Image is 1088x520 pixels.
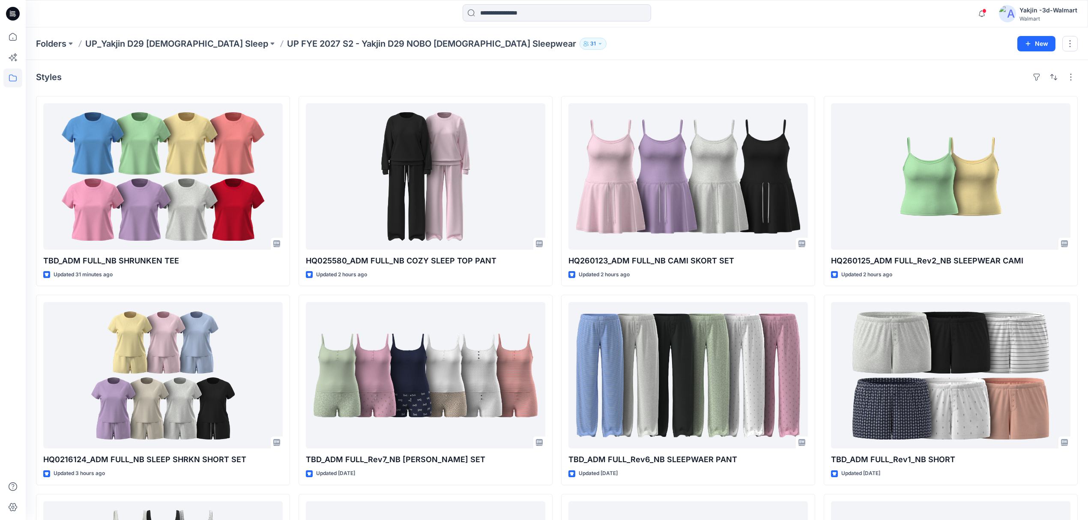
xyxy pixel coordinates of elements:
[579,469,618,478] p: Updated [DATE]
[568,454,808,466] p: TBD_ADM FULL_Rev6_NB SLEEPWAER PANT
[841,270,892,279] p: Updated 2 hours ago
[316,270,367,279] p: Updated 2 hours ago
[306,454,545,466] p: TBD_ADM FULL_Rev7_NB [PERSON_NAME] SET
[306,302,545,448] a: TBD_ADM FULL_Rev7_NB CAMI BOXER SET
[590,39,596,48] p: 31
[580,38,607,50] button: 31
[831,103,1070,250] a: HQ260125_ADM FULL_Rev2_NB SLEEPWEAR CAMI
[831,255,1070,267] p: HQ260125_ADM FULL_Rev2_NB SLEEPWEAR CAMI
[306,103,545,250] a: HQ025580_ADM FULL_NB COZY SLEEP TOP PANT
[36,38,66,50] a: Folders
[1019,15,1077,22] div: Walmart
[306,255,545,267] p: HQ025580_ADM FULL_NB COZY SLEEP TOP PANT
[43,255,283,267] p: TBD_ADM FULL_NB SHRUNKEN TEE
[568,302,808,448] a: TBD_ADM FULL_Rev6_NB SLEEPWAER PANT
[579,270,630,279] p: Updated 2 hours ago
[1017,36,1055,51] button: New
[43,103,283,250] a: TBD_ADM FULL_NB SHRUNKEN TEE
[54,270,113,279] p: Updated 31 minutes ago
[316,469,355,478] p: Updated [DATE]
[54,469,105,478] p: Updated 3 hours ago
[1019,5,1077,15] div: Yakjin -3d-Walmart
[568,255,808,267] p: HQ260123_ADM FULL_NB CAMI SKORT SET
[43,302,283,448] a: HQ0216124_ADM FULL_NB SLEEP SHRKN SHORT SET
[85,38,268,50] a: UP_Yakjin D29 [DEMOGRAPHIC_DATA] Sleep
[999,5,1016,22] img: avatar
[831,454,1070,466] p: TBD_ADM FULL_Rev1_NB SHORT
[36,72,62,82] h4: Styles
[287,38,576,50] p: UP FYE 2027 S2 - Yakjin D29 NOBO [DEMOGRAPHIC_DATA] Sleepwear
[841,469,880,478] p: Updated [DATE]
[43,454,283,466] p: HQ0216124_ADM FULL_NB SLEEP SHRKN SHORT SET
[831,302,1070,448] a: TBD_ADM FULL_Rev1_NB SHORT
[568,103,808,250] a: HQ260123_ADM FULL_NB CAMI SKORT SET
